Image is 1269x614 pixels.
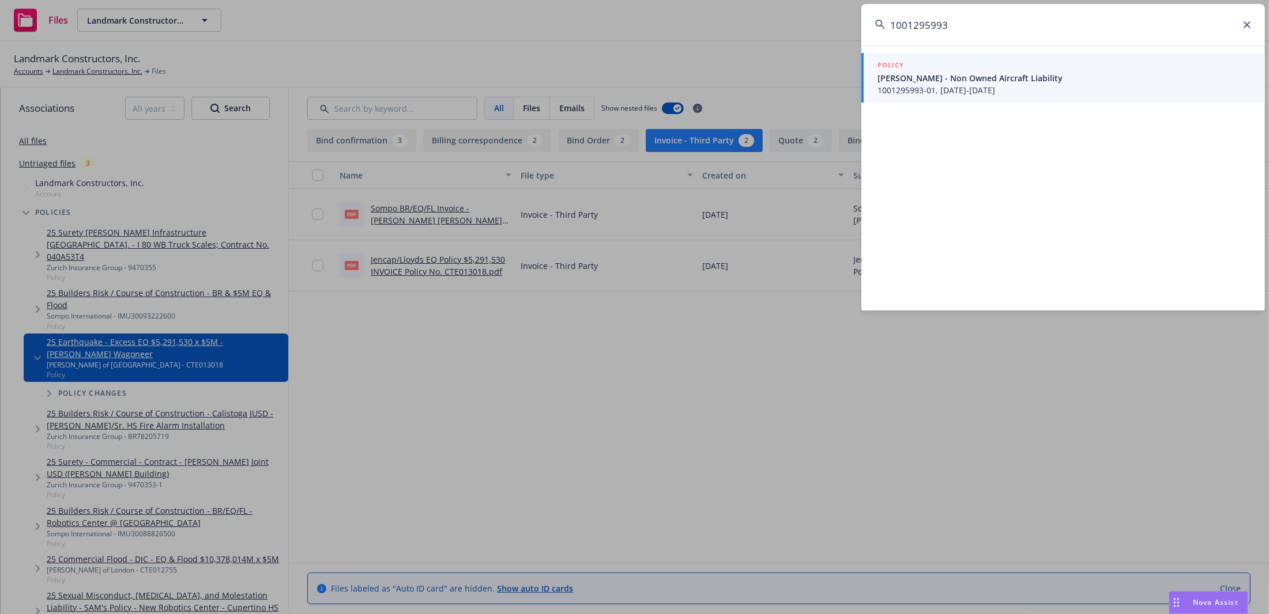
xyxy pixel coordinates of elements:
[1169,592,1184,613] div: Drag to move
[861,4,1265,46] input: Search...
[878,72,1251,84] span: [PERSON_NAME] - Non Owned Aircraft Liability
[861,53,1265,103] a: POLICY[PERSON_NAME] - Non Owned Aircraft Liability1001295993-01, [DATE]-[DATE]
[878,84,1251,96] span: 1001295993-01, [DATE]-[DATE]
[878,59,904,71] h5: POLICY
[1193,597,1238,607] span: Nova Assist
[1169,591,1248,614] button: Nova Assist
